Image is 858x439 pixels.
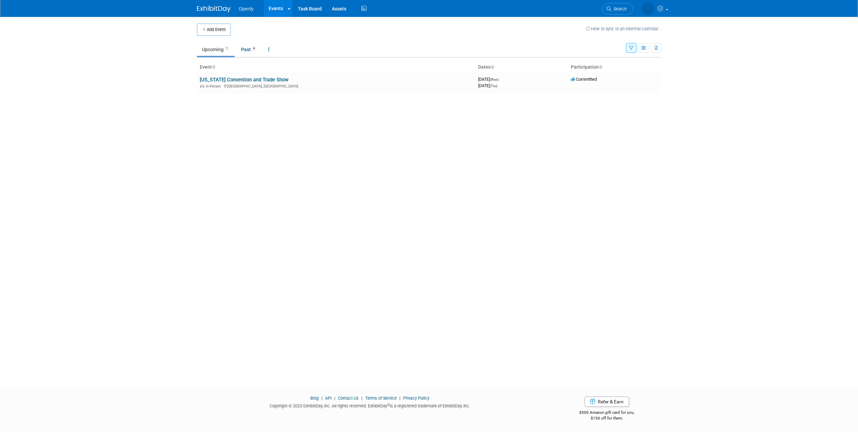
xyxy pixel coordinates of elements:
span: - [500,77,501,82]
a: Past4 [236,43,262,56]
img: Byron Roberts [642,2,655,15]
div: $500 Amazon gift card for you, [553,405,661,421]
th: Event [197,62,475,73]
a: Privacy Policy [403,396,429,401]
img: In-Person Event [200,84,204,87]
a: Sort by Start Date [491,64,494,70]
th: Participation [568,62,661,73]
a: Refer & Earn [585,397,629,407]
a: Sort by Event Name [212,64,215,70]
span: Search [611,6,627,11]
span: Openly [239,6,253,11]
th: Dates [475,62,568,73]
span: 4 [251,46,257,51]
span: | [360,396,364,401]
a: Sort by Participation Type [599,64,602,70]
div: $150 off for them. [553,415,661,421]
span: | [398,396,402,401]
a: Blog [310,396,319,401]
span: | [333,396,337,401]
a: API [325,396,331,401]
span: [DATE] [478,77,501,82]
span: (Wed) [490,78,499,81]
span: 1 [224,46,230,51]
a: How to sync to an external calendar... [586,26,661,31]
a: Search [602,3,633,15]
div: Copyright © 2025 ExhibitDay, Inc. All rights reserved. ExhibitDay is a registered trademark of Ex... [197,401,543,409]
span: | [320,396,324,401]
span: In-Person [206,84,223,88]
span: (Thu) [490,84,497,88]
a: Upcoming1 [197,43,235,56]
a: Terms of Service [365,396,397,401]
a: Contact Us [338,396,359,401]
span: [DATE] [478,83,497,88]
div: [GEOGRAPHIC_DATA], [GEOGRAPHIC_DATA] [200,83,473,88]
button: Add Event [197,24,231,36]
img: ExhibitDay [197,6,231,12]
sup: ® [387,403,390,407]
span: Committed [571,77,597,82]
a: [US_STATE] Convention and Trade Show [200,77,288,83]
